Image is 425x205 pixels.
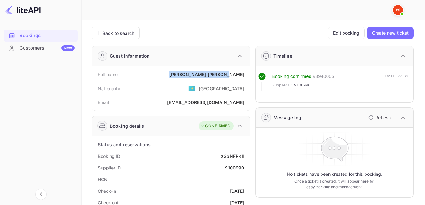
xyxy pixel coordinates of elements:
[273,53,292,59] div: Timeline
[367,27,414,39] button: Create new ticket
[98,71,118,78] div: Full name
[393,5,403,15] img: Yandex Support
[365,113,393,123] button: Refresh
[230,188,244,194] div: [DATE]
[35,189,47,200] button: Collapse navigation
[110,53,150,59] div: Guest information
[110,123,144,129] div: Booking details
[98,153,120,159] div: Booking ID
[293,179,377,190] p: Once a ticket is created, it will appear here for easy tracking and management.
[20,45,75,52] div: Customers
[294,82,310,88] span: 9100990
[200,123,230,129] div: CONFIRMED
[4,30,78,41] a: Bookings
[20,32,75,39] div: Bookings
[273,114,302,121] div: Message log
[375,114,391,121] p: Refresh
[383,73,408,91] div: [DATE] 23:39
[98,99,109,106] div: Email
[328,27,365,39] button: Edit booking
[272,82,294,88] span: Supplier ID:
[98,176,108,183] div: HCN
[4,30,78,42] div: Bookings
[98,85,120,92] div: Nationality
[221,153,244,159] div: z3bNFRKIl
[4,42,78,54] a: CustomersNew
[225,164,244,171] div: 9100990
[188,83,196,94] span: United States
[313,73,334,80] div: # 3940005
[272,73,312,80] div: Booking confirmed
[5,5,41,15] img: LiteAPI logo
[167,99,244,106] div: [EMAIL_ADDRESS][DOMAIN_NAME]
[103,30,134,36] div: Back to search
[61,45,75,51] div: New
[98,141,151,148] div: Status and reservations
[98,188,116,194] div: Check-in
[199,85,244,92] div: [GEOGRAPHIC_DATA]
[98,164,121,171] div: Supplier ID
[169,71,244,78] div: [PERSON_NAME] [PERSON_NAME]
[287,171,382,177] p: No tickets have been created for this booking.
